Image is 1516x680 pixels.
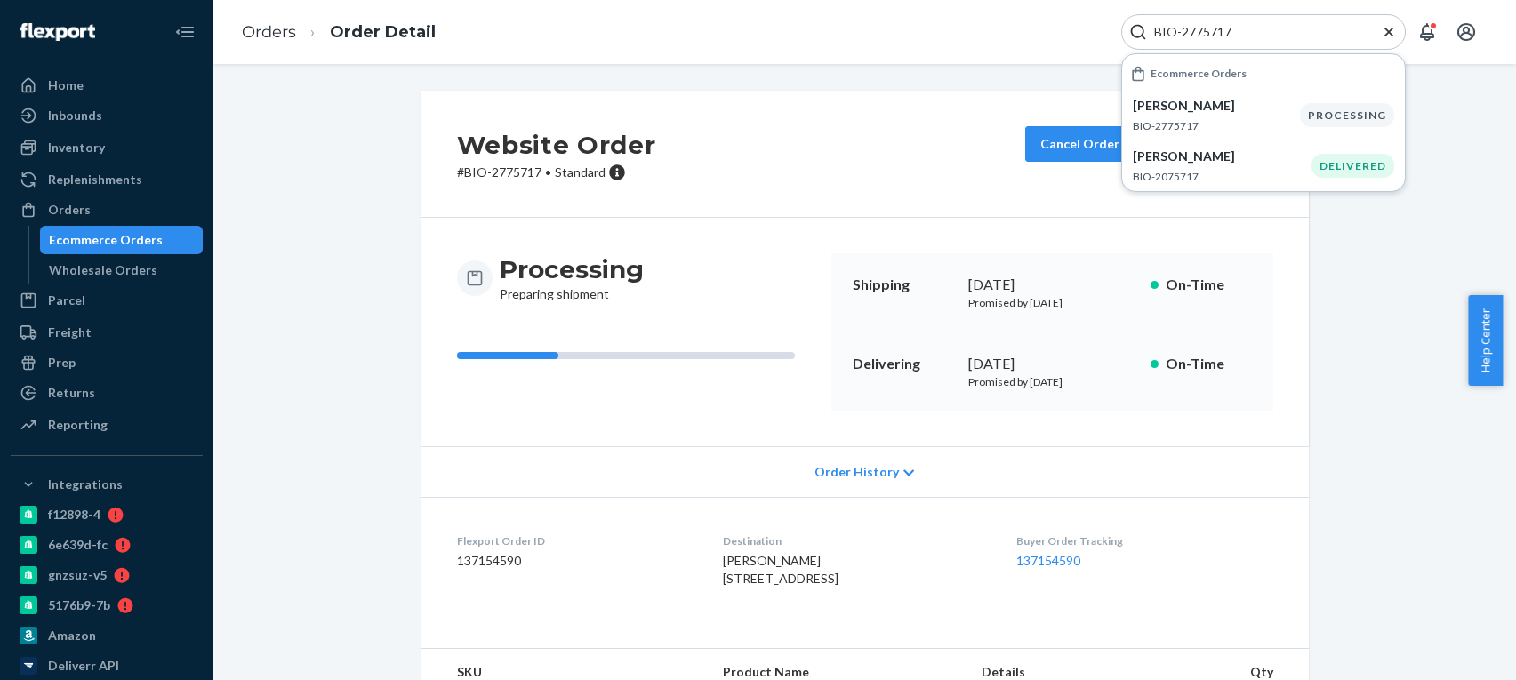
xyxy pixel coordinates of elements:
[1166,354,1252,374] p: On-Time
[11,652,203,680] a: Deliverr API
[11,165,203,194] a: Replenishments
[1133,118,1300,133] p: BIO-2775717
[48,657,119,675] div: Deliverr API
[1151,68,1247,79] h6: Ecommerce Orders
[11,348,203,377] a: Prep
[11,71,203,100] a: Home
[457,126,656,164] h2: Website Order
[11,531,203,559] a: 6e639d-fc
[48,536,108,554] div: 6e639d-fc
[968,374,1136,389] p: Promised by [DATE]
[11,591,203,620] a: 5176b9-7b
[48,506,100,524] div: f12898-4
[11,379,203,407] a: Returns
[1147,23,1366,41] input: Search Input
[48,596,110,614] div: 5176b9-7b
[48,171,142,188] div: Replenishments
[228,6,450,59] ol: breadcrumbs
[853,275,954,295] p: Shipping
[1311,154,1394,178] div: DELIVERED
[968,295,1136,310] p: Promised by [DATE]
[1129,23,1147,41] svg: Search Icon
[11,101,203,130] a: Inbounds
[968,354,1136,374] div: [DATE]
[49,231,163,249] div: Ecommerce Orders
[1133,97,1300,115] p: [PERSON_NAME]
[48,324,92,341] div: Freight
[11,621,203,650] a: Amazon
[11,318,203,347] a: Freight
[1409,14,1445,50] button: Open notifications
[48,566,107,584] div: gnzsuz-v5
[40,226,204,254] a: Ecommerce Orders
[1468,295,1503,386] button: Help Center
[457,533,694,548] dt: Flexport Order ID
[723,533,988,548] dt: Destination
[40,256,204,284] a: Wholesale Orders
[49,261,157,279] div: Wholesale Orders
[555,164,606,180] span: Standard
[1133,169,1311,184] p: BIO-2075717
[11,196,203,224] a: Orders
[1016,533,1272,548] dt: Buyer Order Tracking
[1300,103,1394,127] div: PROCESSING
[1166,275,1252,295] p: On-Time
[20,23,95,41] img: Flexport logo
[500,253,644,285] h3: Processing
[723,553,838,586] span: [PERSON_NAME] [STREET_ADDRESS]
[48,384,95,402] div: Returns
[48,476,123,493] div: Integrations
[1380,23,1398,42] button: Close Search
[11,500,203,529] a: f12898-4
[48,292,85,309] div: Parcel
[11,286,203,315] a: Parcel
[500,253,644,303] div: Preparing shipment
[11,561,203,589] a: gnzsuz-v5
[330,22,436,42] a: Order Detail
[48,139,105,156] div: Inventory
[48,201,91,219] div: Orders
[968,275,1136,295] div: [DATE]
[1025,126,1135,162] button: Cancel Order
[11,133,203,162] a: Inventory
[853,354,954,374] p: Delivering
[48,354,76,372] div: Prep
[814,463,899,481] span: Order History
[167,14,203,50] button: Close Navigation
[1448,14,1484,50] button: Open account menu
[48,416,108,434] div: Reporting
[48,627,96,644] div: Amazon
[11,470,203,499] button: Integrations
[457,552,694,570] dd: 137154590
[545,164,551,180] span: •
[48,76,84,94] div: Home
[242,22,296,42] a: Orders
[11,411,203,439] a: Reporting
[48,107,102,124] div: Inbounds
[457,164,656,181] p: # BIO-2775717
[1133,148,1311,165] p: [PERSON_NAME]
[1016,553,1080,568] a: 137154590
